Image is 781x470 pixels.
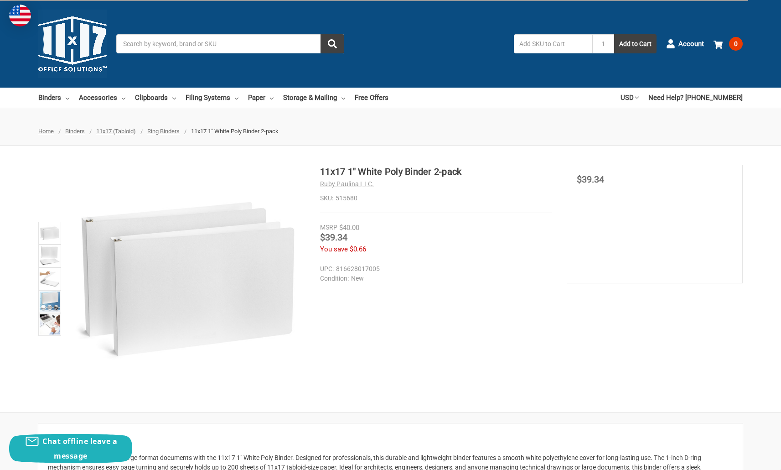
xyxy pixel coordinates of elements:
[514,34,592,53] input: Add SKU to Cart
[320,264,548,274] dd: 816628017005
[320,223,337,232] div: MSRP
[320,180,374,188] a: Ruby Paulina LLC.
[350,245,366,253] span: $0.66
[79,88,125,108] a: Accessories
[621,88,639,108] a: USD
[38,128,54,135] a: Home
[40,223,60,243] img: 11x17 1" White Poly Binder 2-pack
[40,269,60,289] img: 11x17 white poly binder with a durable cover, shown open and closed for detailed view.
[116,34,344,53] input: Search by keyword, brand or SKU
[729,37,743,51] span: 0
[65,128,85,135] a: Binders
[577,174,604,185] span: $39.34
[320,165,552,178] h1: 11x17 1" White Poly Binder 2-pack
[248,88,274,108] a: Paper
[38,10,107,78] img: 11x17.com
[714,32,743,56] a: 0
[339,224,359,232] span: $40.00
[96,128,136,135] a: 11x17 (Tabloid)
[48,433,733,447] h2: Description
[42,436,117,461] span: Chat offline leave a message
[9,5,31,26] img: duty and tax information for United States
[40,292,60,312] img: 11x17 1" White Poly Binder 2-pack
[40,314,60,334] img: 11x17 1" White Poly Binder 2-pack
[320,264,334,274] dt: UPC:
[38,88,69,108] a: Binders
[666,32,704,56] a: Account
[72,165,300,393] img: 11x17 1" White Poly Binder 2-pack
[320,232,347,243] span: $39.34
[147,128,180,135] a: Ring Binders
[320,193,552,203] dd: 515680
[40,246,60,266] img: 11x17 1" White Poly Binder 2-pack
[186,88,238,108] a: Filing Systems
[191,128,279,135] span: 11x17 1" White Poly Binder 2-pack
[648,88,743,108] a: Need Help? [PHONE_NUMBER]
[614,34,657,53] button: Add to Cart
[320,274,349,283] dt: Condition:
[283,88,345,108] a: Storage & Mailing
[320,274,548,283] dd: New
[320,193,333,203] dt: SKU:
[355,88,388,108] a: Free Offers
[9,434,132,463] button: Chat offline leave a message
[320,245,348,253] span: You save
[678,39,704,49] span: Account
[135,88,176,108] a: Clipboards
